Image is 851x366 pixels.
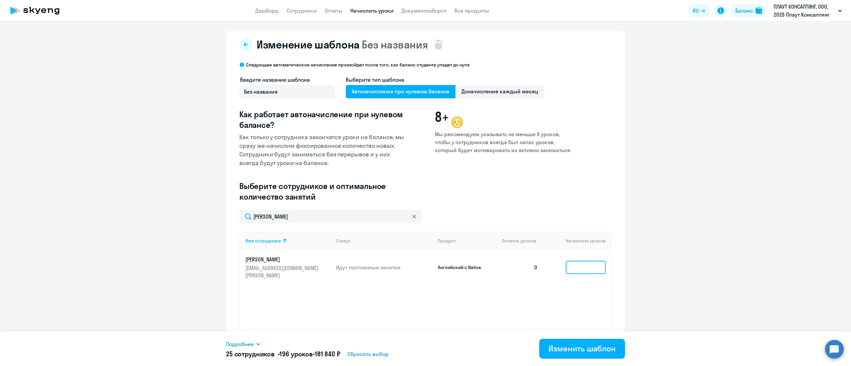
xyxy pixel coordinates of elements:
[770,3,845,19] button: ПЛАУТ КОНСАЛТИНГ, ООО, 2025 Плаут Консалтинг
[502,238,536,244] span: Остаток уроков
[226,340,254,348] span: Подробнее
[402,7,446,14] a: Документооборот
[336,238,350,244] div: Статус
[438,264,488,270] p: Английский с Native
[693,7,699,15] span: RU
[731,4,766,17] button: Балансbalance
[336,264,432,271] p: Идут постоянные занятия
[362,38,428,51] span: Без названия
[325,7,342,14] a: Отчеты
[239,133,408,167] p: Как только у сотрудника закончатся уроки на балансе, мы сразу же начислим фиксированное количеств...
[246,62,470,68] p: Следующее автоматическое начисление произойдет после того, как баланс студента упадет до нуля
[315,350,340,358] span: 181 840 ₽
[336,238,432,244] div: Статус
[735,7,753,15] div: Баланс
[543,232,611,250] th: Начислить уроков
[257,38,360,51] span: Изменение шаблона
[239,210,422,223] input: Поиск по имени, email, продукту или статусу
[455,85,544,98] span: Доначисление каждый месяц
[245,238,281,244] div: Имя сотрудника
[346,85,455,98] span: Автоначисления при нулевом балансе
[449,114,465,130] img: wink
[245,264,320,279] p: [EMAIL_ADDRESS][DOMAIN_NAME][PERSON_NAME]
[245,256,320,263] p: [PERSON_NAME]
[454,7,489,14] a: Все продукты
[245,238,331,244] div: Имя сотрудника
[774,3,835,19] p: ПЛАУТ КОНСАЛТИНГ, ООО, 2025 Плаут Консалтинг
[438,238,456,244] div: Продукт
[688,4,710,17] button: RU
[438,238,497,244] div: Продукт
[539,339,625,359] button: Изменить шаблон
[239,85,335,98] input: Без названия
[497,250,543,285] td: 0
[347,350,389,358] span: Сбросить выбор
[502,238,543,244] div: Остаток уроков
[245,256,331,279] a: [PERSON_NAME][EMAIL_ADDRESS][DOMAIN_NAME][PERSON_NAME]
[240,76,310,83] span: Введите название шаблона
[756,7,762,14] img: balance
[350,7,394,14] a: Начислить уроки
[346,76,544,84] h4: Выберите тип шаблона
[435,130,572,154] p: Мы рекомендуем указывать не меньше 8 уроков, чтобы у сотрудников всегда был запас уроков, который...
[226,349,340,359] h5: 25 сотрудников • •
[239,181,408,202] h3: Выберите сотрудников и оптимальное количество занятий
[280,350,313,358] span: 196 уроков
[435,109,449,125] span: 8+
[287,7,317,14] a: Сотрудники
[548,343,616,354] div: Изменить шаблон
[239,109,408,130] h3: Как работает автоначисление при нулевом балансе?
[255,7,279,14] a: Дашборд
